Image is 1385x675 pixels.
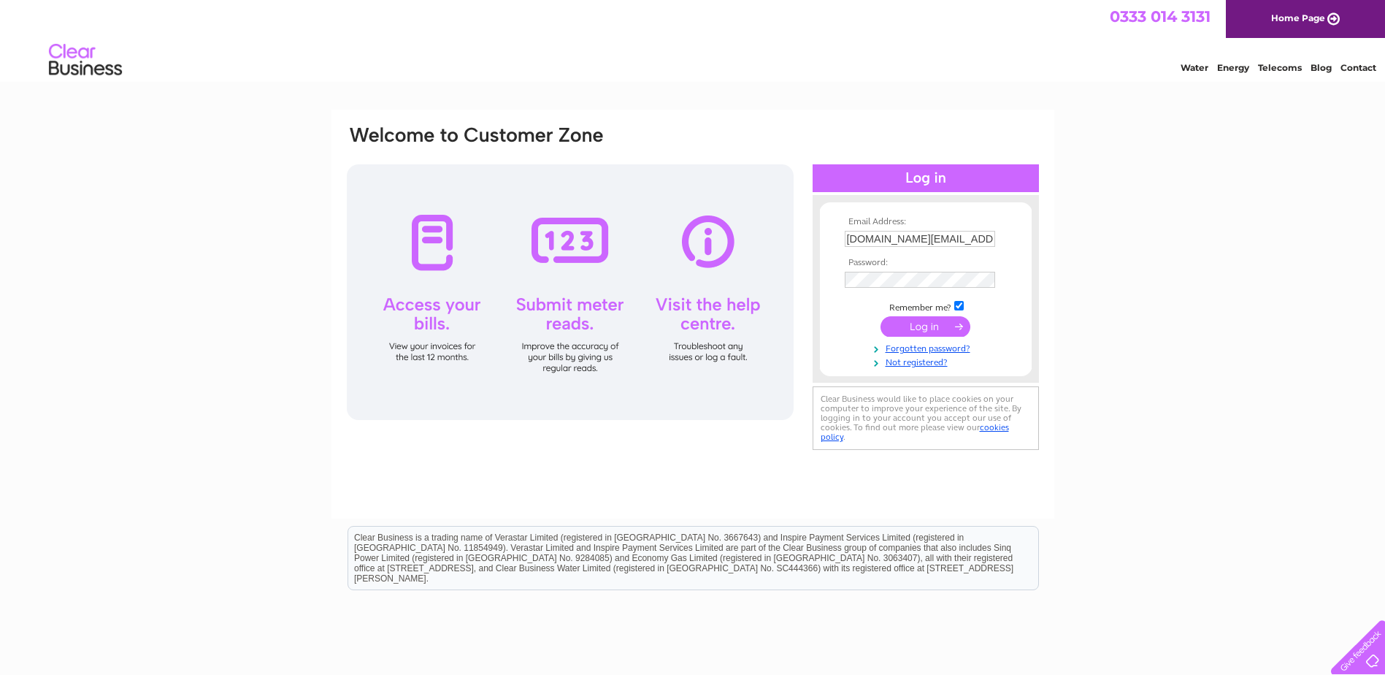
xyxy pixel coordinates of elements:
[1110,7,1211,26] a: 0333 014 3131
[1311,62,1332,73] a: Blog
[881,316,970,337] input: Submit
[841,258,1010,268] th: Password:
[1181,62,1208,73] a: Water
[813,386,1039,450] div: Clear Business would like to place cookies on your computer to improve your experience of the sit...
[1340,62,1376,73] a: Contact
[821,422,1009,442] a: cookies policy
[841,299,1010,313] td: Remember me?
[348,8,1038,71] div: Clear Business is a trading name of Verastar Limited (registered in [GEOGRAPHIC_DATA] No. 3667643...
[1258,62,1302,73] a: Telecoms
[845,340,1010,354] a: Forgotten password?
[845,354,1010,368] a: Not registered?
[48,38,123,83] img: logo.png
[1217,62,1249,73] a: Energy
[841,217,1010,227] th: Email Address:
